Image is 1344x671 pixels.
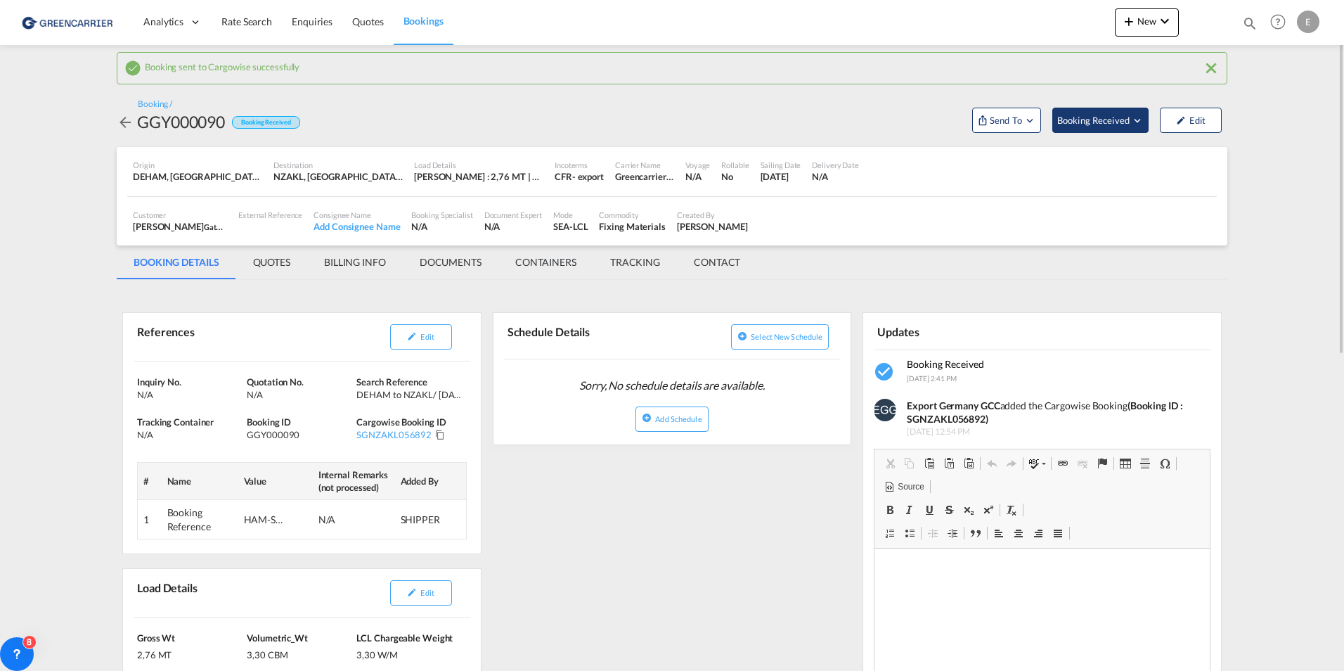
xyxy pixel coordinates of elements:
div: References [134,319,299,355]
th: # [138,462,162,499]
md-icon: icon-arrow-left [117,114,134,131]
md-icon: icon-magnify [1242,15,1258,31]
a: Redo (Ctrl+Y) [1002,454,1021,473]
a: Insert/Remove Numbered List [880,524,900,542]
span: Select new schedule [751,332,822,341]
span: Search Reference [356,376,427,388]
div: N/A [137,428,243,441]
div: Help [1266,10,1297,35]
button: icon-pencilEdit [390,580,452,606]
div: Rollable [721,160,749,170]
div: Booking Specialist [411,210,472,220]
div: Carrier Name [615,160,674,170]
a: Anchor [1092,454,1112,473]
div: Customer [133,210,227,220]
span: Gross Wt [137,632,175,644]
span: Quotes [352,15,383,27]
a: Block Quote [966,524,986,542]
div: N/A [685,170,710,183]
a: Align Left [989,524,1009,542]
div: 3,30 W/M [356,645,463,661]
div: E [1297,11,1319,33]
span: Inquiry No. [137,376,181,388]
a: Paste from Word [959,454,978,473]
div: Fixing Materials [599,220,665,233]
md-icon: icon-close [1203,60,1220,77]
a: Paste (Ctrl+V) [919,454,939,473]
button: icon-pencilEdit [1160,108,1222,133]
span: Help [1266,10,1290,34]
md-icon: icon-pencil [407,331,417,341]
td: SHIPPER [395,500,467,539]
div: No [721,170,749,183]
span: New [1120,15,1173,27]
strong: Export Germany GCC [907,400,1000,411]
th: Added By [395,462,467,499]
div: 3,30 CBM [247,645,353,661]
div: CFR [555,170,572,183]
span: Analytics [143,15,183,29]
div: Booking Received [232,116,299,129]
button: Open demo menu [1052,108,1149,133]
a: Justify [1048,524,1068,542]
span: Bookings [403,15,444,27]
span: [DATE] 2:41 PM [907,374,957,383]
th: Value [238,462,313,499]
md-icon: icon-checkbox-marked-circle [874,361,896,383]
button: Open demo menu [972,108,1041,133]
md-tab-item: CONTACT [677,245,757,279]
div: NZAKL, Auckland, New Zealand, Oceania, Oceania [273,170,403,183]
span: Enquiries [292,15,332,27]
a: Bold (Ctrl+B) [880,501,900,519]
a: Paste as plain text (Ctrl+Shift+V) [939,454,959,473]
div: GGY000090 [137,110,225,133]
a: Spell Check As You Type [1025,454,1049,473]
span: Booking ID [247,416,291,428]
span: Gateway Cargo Systems [204,221,287,232]
div: SEA-LCL [553,220,588,233]
div: DEHAM to NZAKL/ 03 September, 2025 [356,388,463,401]
md-icon: icon-plus 400-fg [1120,13,1137,30]
md-tab-item: DOCUMENTS [403,245,498,279]
a: Link (Ctrl+K) [1053,454,1073,473]
md-tab-item: BOOKING DETAILS [117,245,236,279]
span: [DATE] 12:54 PM [907,426,1200,438]
div: N/A [318,513,361,527]
span: Booking Received [1057,113,1131,127]
div: 2,76 MT [137,645,243,661]
div: Incoterms [555,160,604,170]
span: Tracking Container [137,416,214,428]
a: Table [1116,454,1135,473]
div: [PERSON_NAME] [133,220,227,233]
md-tab-item: BILLING INFO [307,245,403,279]
span: Quotation No. [247,376,304,388]
div: icon-magnify [1242,15,1258,37]
div: icon-arrow-left [117,110,137,133]
md-tab-item: TRACKING [593,245,677,279]
span: Send To [988,113,1023,127]
a: Strikethrough [939,501,959,519]
div: Created By [677,210,748,220]
a: Insert Horizontal Line [1135,454,1155,473]
md-pagination-wrapper: Use the left and right arrow keys to navigate between tabs [117,245,757,279]
span: Add Schedule [655,414,702,423]
div: 3 Sep 2025 [761,170,801,183]
div: Commodity [599,210,665,220]
a: Superscript [978,501,998,519]
span: Sorry, No schedule details are available. [574,372,770,399]
div: DEHAM, Hamburg, Germany, Western Europe, Europe [133,170,262,183]
a: Underline (Ctrl+U) [919,501,939,519]
div: GGY000090 [247,428,353,441]
a: Copy (Ctrl+C) [900,454,919,473]
span: Booking Received [907,358,984,370]
div: - export [572,170,604,183]
th: Internal Remarks (not processed) [313,462,395,499]
span: Cargowise Booking ID [356,416,446,428]
div: Booking / [138,98,172,110]
md-tab-item: QUOTES [236,245,307,279]
div: Document Expert [484,210,543,220]
a: Insert/Remove Bulleted List [900,524,919,542]
div: N/A [137,388,243,401]
md-tab-item: CONTAINERS [498,245,593,279]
